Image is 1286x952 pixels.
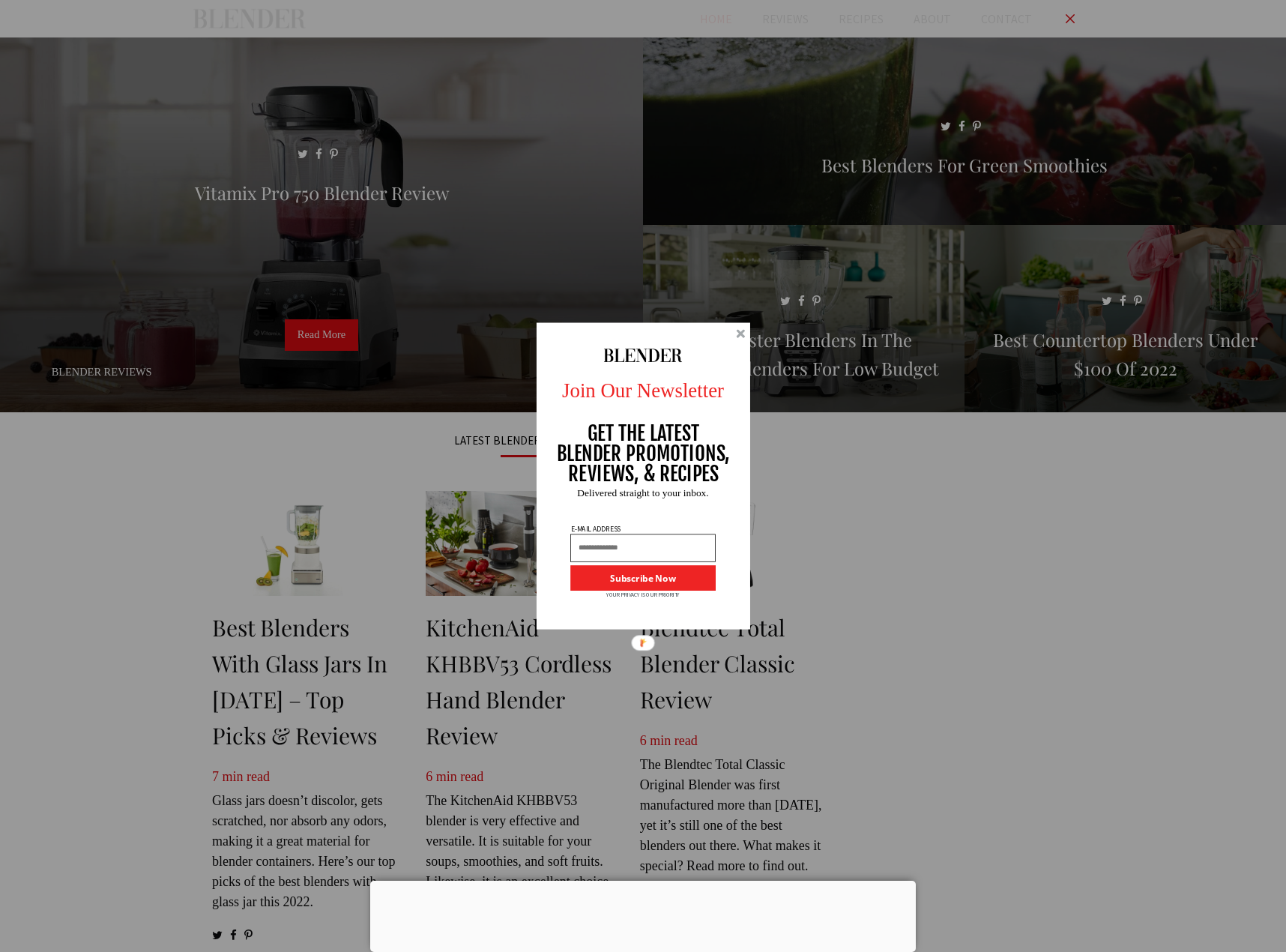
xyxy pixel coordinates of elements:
[526,488,761,498] p: Delivered straight to your inbox.
[606,591,680,599] p: YOUR PRIVACY IS OUR PRIORITY
[556,424,731,483] p: GET THE LATEST BLENDER PROMOTIONS, REVIEWS, & RECIPES
[570,525,622,533] p: E-MAIL ADDRESS
[526,376,761,406] p: Join Our Newsletter
[370,881,916,948] iframe: Advertisement
[570,565,716,591] button: Subscribe Now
